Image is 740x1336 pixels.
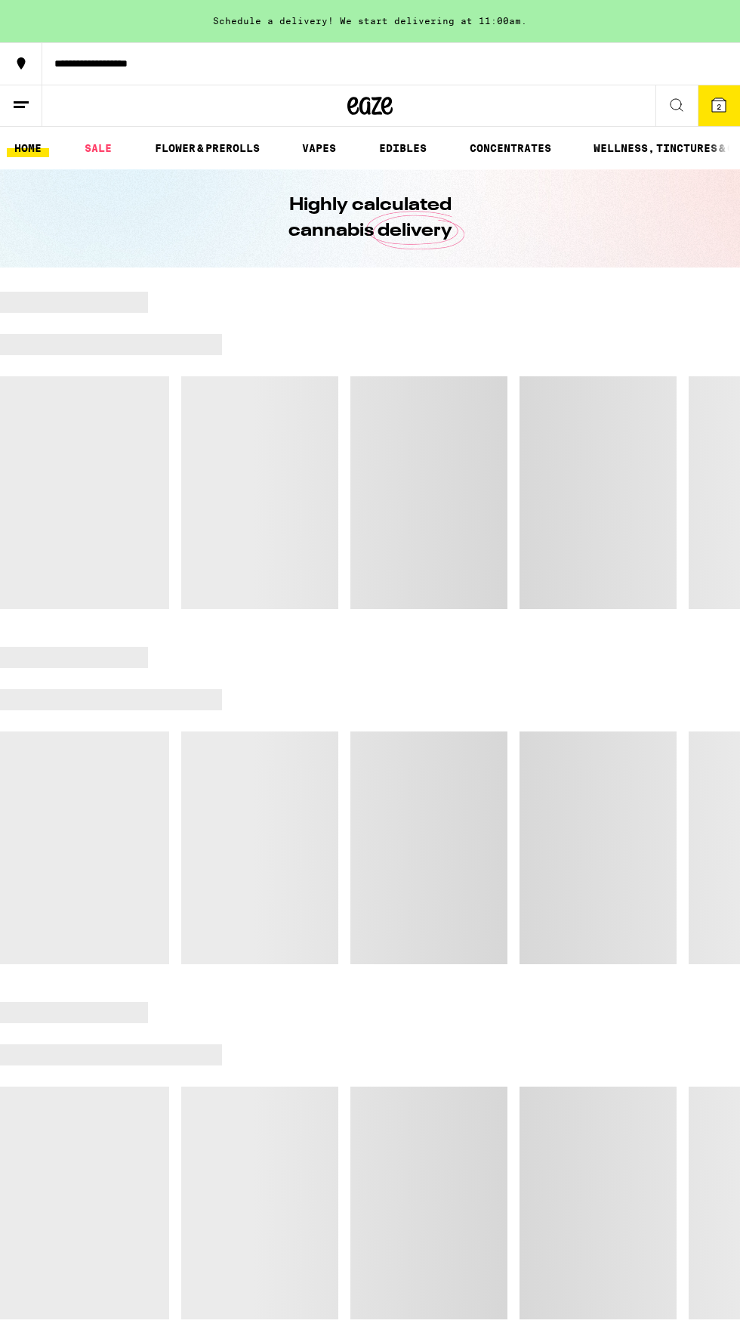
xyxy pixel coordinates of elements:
[372,139,434,157] a: EDIBLES
[462,139,559,157] a: CONCENTRATES
[294,139,344,157] a: VAPES
[698,85,740,126] button: 2
[7,139,49,157] a: HOME
[245,193,495,244] h1: Highly calculated cannabis delivery
[77,139,119,157] a: SALE
[147,139,267,157] a: FLOWER & PREROLLS
[717,102,721,111] span: 2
